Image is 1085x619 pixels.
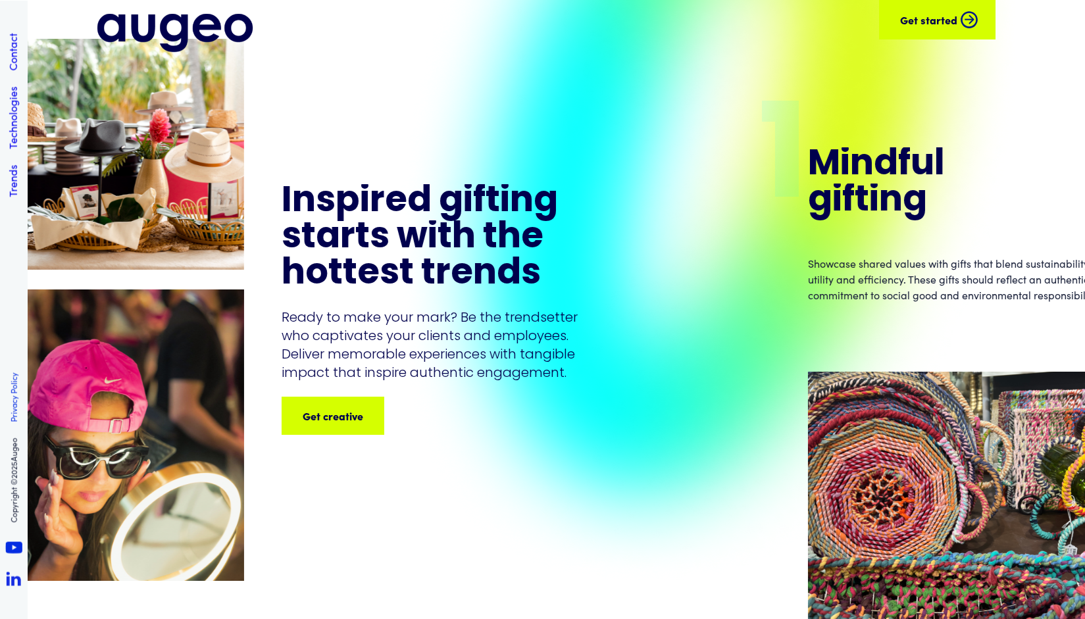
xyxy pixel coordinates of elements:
div: p [336,184,360,220]
div: d [407,184,432,220]
div: M [808,147,840,184]
div: d [874,147,898,184]
div: s [282,220,301,257]
div: g [903,184,927,220]
div: i [428,220,438,257]
p: Copyright © Augeo [9,437,19,522]
div: g [439,184,463,220]
div: n [510,184,534,220]
div: t [486,184,500,220]
div: t [483,220,497,257]
div: n [473,257,497,293]
img: Augeo logo [89,6,261,60]
div: h [497,220,521,257]
div: s [370,220,390,257]
div: a [316,220,340,257]
div: i [869,184,879,220]
div: t [343,257,357,293]
div: t [355,220,370,257]
div: h [282,257,305,293]
div: t [301,220,316,257]
div: n [292,184,316,220]
p: Ready to make your mark? Be the trendsetter who captivates your clients and employees. Deliver me... [282,308,591,382]
a: Privacy Policy [9,372,19,422]
div: d [497,257,521,293]
div: t [421,257,436,293]
div: i [500,184,510,220]
div: e [357,257,380,293]
div: s [316,184,336,220]
div: t [328,257,343,293]
div: i [840,147,850,184]
a: Technologies [5,86,20,149]
div: h [452,220,476,257]
div: t [855,184,869,220]
div: g [534,184,558,220]
div: n [850,147,874,184]
p: 1 [759,124,808,204]
div: f [473,184,486,220]
div: s [380,257,399,293]
div: w [397,220,428,257]
div: o [305,257,328,293]
div: e [385,184,407,220]
div: e [451,257,473,293]
div: f [898,147,911,184]
a: Get creative [282,397,384,435]
div: i [463,184,473,220]
div: n [879,184,903,220]
div: t [438,220,452,257]
span: 2025 [8,461,19,478]
div: r [370,184,385,220]
div: g [808,184,832,220]
div: t [399,257,414,293]
div: s [521,257,541,293]
a: Trends [5,164,20,197]
div: i [832,184,842,220]
div: r [340,220,355,257]
div: r [436,257,451,293]
div: l [934,147,945,184]
div: i [360,184,370,220]
div: e [521,220,543,257]
div: f [842,184,855,220]
div: u [911,147,934,184]
a: Contact [5,33,20,70]
div: I [282,184,292,220]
